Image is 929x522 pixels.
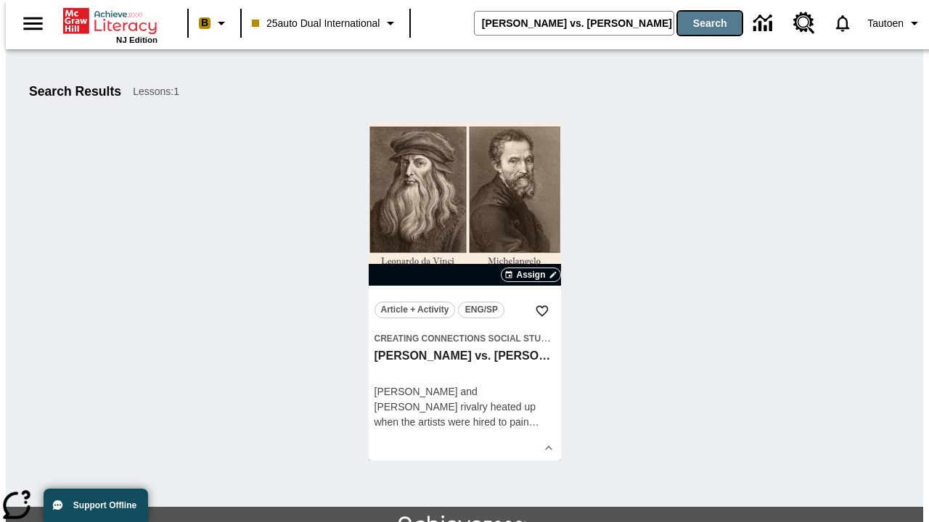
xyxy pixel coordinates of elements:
[252,16,380,31] span: 25auto Dual International
[12,2,54,45] button: Open side menu
[29,84,121,99] h1: Search Results
[375,302,456,318] button: Article + Activity
[63,7,157,36] a: Home
[63,5,157,44] div: Home
[375,349,555,364] h3: Michelangelo vs. Leonardo
[501,268,560,282] button: Assign Choose Dates
[458,302,504,318] button: ENG/SP
[475,12,674,35] input: search field
[862,10,929,36] button: Profile/Settings
[44,489,148,522] button: Support Offline
[375,333,562,344] span: Creating Connections Social Studies
[201,14,208,32] span: B
[529,416,539,428] span: …
[745,4,785,43] a: Data Center
[381,302,449,318] span: Article + Activity
[375,384,555,430] div: [PERSON_NAME] and [PERSON_NAME] rivalry heated up when the artists were hired to pai
[369,123,561,460] div: lesson details
[538,437,560,459] button: Show Details
[193,10,236,36] button: Boost Class color is peach. Change class color
[824,4,862,42] a: Notifications
[73,500,136,510] span: Support Offline
[867,16,904,31] span: Tautoen
[116,36,157,44] span: NJ Edition
[523,416,529,428] span: n
[375,331,555,346] span: Topic: Creating Connections Social Studies/World History II
[678,12,742,35] button: Search
[785,4,824,43] a: Resource Center, Will open in new tab
[133,84,179,99] span: Lessons : 1
[246,10,405,36] button: Class: 25auto Dual International, Select your class
[516,268,545,281] span: Assign
[465,302,498,318] span: ENG/SP
[529,298,555,324] button: Add to Favorites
